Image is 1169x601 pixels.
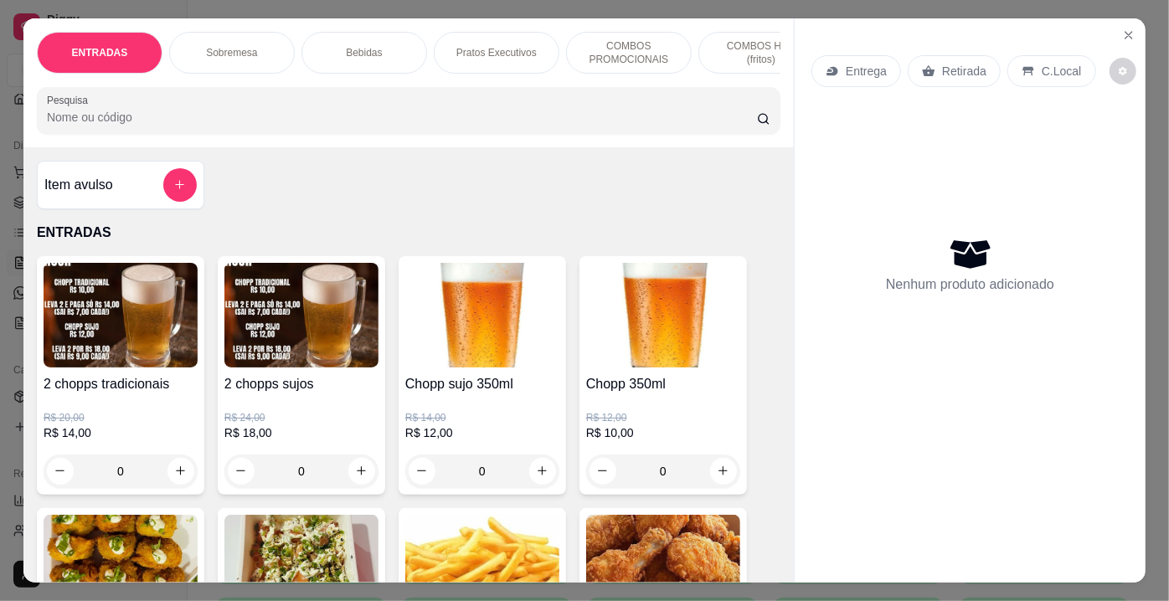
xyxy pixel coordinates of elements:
button: increase-product-quantity [529,458,556,485]
p: Nenhum produto adicionado [886,275,1054,295]
p: ENTRADAS [72,46,128,59]
p: R$ 14,00 [405,411,559,424]
img: product-image [405,263,559,367]
button: increase-product-quantity [710,458,737,485]
button: add-separate-item [163,168,197,202]
p: R$ 18,00 [224,424,379,441]
button: decrease-product-quantity [1110,58,1136,85]
button: Close [1115,22,1142,49]
button: decrease-product-quantity [590,458,616,485]
img: product-image [224,263,379,367]
input: Pesquisa [47,109,757,126]
p: Entrega [846,63,887,80]
p: R$ 14,00 [44,424,198,441]
h4: Item avulso [44,175,113,195]
button: decrease-product-quantity [228,458,255,485]
p: COMBOS HOT (fritos) [713,39,810,66]
p: R$ 24,00 [224,411,379,424]
p: R$ 20,00 [44,411,198,424]
button: decrease-product-quantity [47,458,74,485]
label: Pesquisa [47,93,94,107]
p: R$ 12,00 [405,424,559,441]
img: product-image [586,263,740,367]
h4: Chopp sujo 350ml [405,374,559,394]
img: product-image [44,263,198,367]
p: ENTRADAS [37,223,780,243]
p: R$ 10,00 [586,424,740,441]
p: Pratos Executivos [456,46,537,59]
p: Retirada [942,63,986,80]
h4: Chopp 350ml [586,374,740,394]
button: increase-product-quantity [167,458,194,485]
p: Sobremesa [206,46,257,59]
p: COMBOS PROMOCIONAIS [580,39,677,66]
h4: 2 chopps sujos [224,374,379,394]
button: increase-product-quantity [348,458,375,485]
p: R$ 12,00 [586,411,740,424]
p: Bebidas [346,46,382,59]
button: decrease-product-quantity [409,458,435,485]
h4: 2 chopps tradicionais [44,374,198,394]
p: C.Local [1042,63,1081,80]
